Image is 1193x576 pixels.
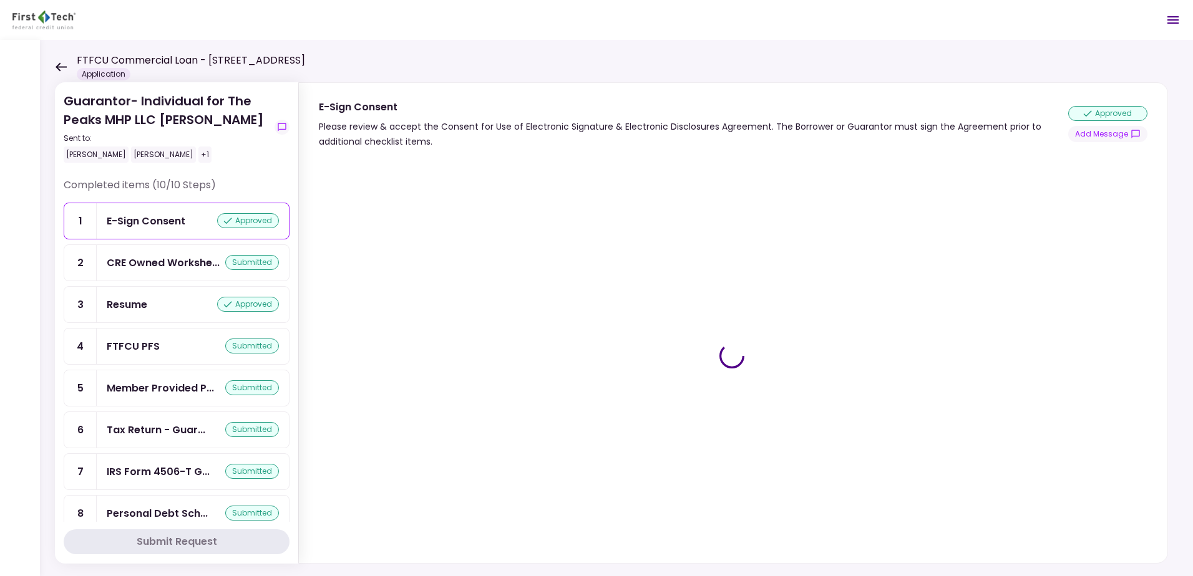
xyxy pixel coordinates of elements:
div: 3 [64,287,97,322]
a: 3Resumeapproved [64,286,290,323]
div: 5 [64,370,97,406]
div: E-Sign ConsentPlease review & accept the Consent for Use of Electronic Signature & Electronic Dis... [298,82,1168,564]
div: 6 [64,412,97,448]
a: 1E-Sign Consentapproved [64,203,290,239]
div: submitted [225,380,279,395]
a: 6Tax Return - Guarantorsubmitted [64,411,290,448]
div: 1 [64,203,97,239]
div: submitted [225,255,279,270]
div: approved [1068,106,1147,121]
div: Guarantor- Individual for The Peaks MHP LLC [PERSON_NAME] [64,92,270,163]
div: Submit Request [137,534,217,549]
div: Resume [107,297,147,312]
div: Member Provided PFS [107,380,214,396]
div: E-Sign Consent [319,99,1068,115]
div: submitted [225,338,279,353]
div: Tax Return - Guarantor [107,422,205,438]
div: IRS Form 4506-T Guarantor [107,464,210,479]
div: Completed items (10/10 Steps) [64,178,290,203]
a: 7IRS Form 4506-T Guarantorsubmitted [64,453,290,490]
div: 2 [64,245,97,281]
div: Please review & accept the Consent for Use of Electronic Signature & Electronic Disclosures Agree... [319,119,1068,149]
a: 5Member Provided PFSsubmitted [64,370,290,406]
div: 4 [64,329,97,364]
button: show-messages [275,120,290,135]
div: E-Sign Consent [107,213,185,229]
img: Partner icon [12,11,75,29]
div: 7 [64,454,97,489]
a: 4FTFCU PFSsubmitted [64,328,290,365]
button: Open menu [1158,5,1188,35]
div: submitted [225,506,279,521]
div: 8 [64,496,97,531]
div: [PERSON_NAME] [131,146,196,163]
div: submitted [225,422,279,437]
div: FTFCU PFS [107,338,160,354]
div: Personal Debt Schedule [107,506,208,521]
div: [PERSON_NAME] [64,146,129,163]
div: submitted [225,464,279,479]
a: 8Personal Debt Schedulesubmitted [64,495,290,532]
a: 2CRE Owned Worksheetsubmitted [64,244,290,281]
div: approved [217,297,279,312]
div: +1 [198,146,212,163]
button: show-messages [1068,126,1147,142]
div: approved [217,213,279,228]
div: Application [77,68,130,80]
div: Sent to: [64,133,270,144]
h1: FTFCU Commercial Loan - [STREET_ADDRESS] [77,53,305,68]
div: CRE Owned Worksheet [107,255,220,271]
button: Submit Request [64,529,290,554]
